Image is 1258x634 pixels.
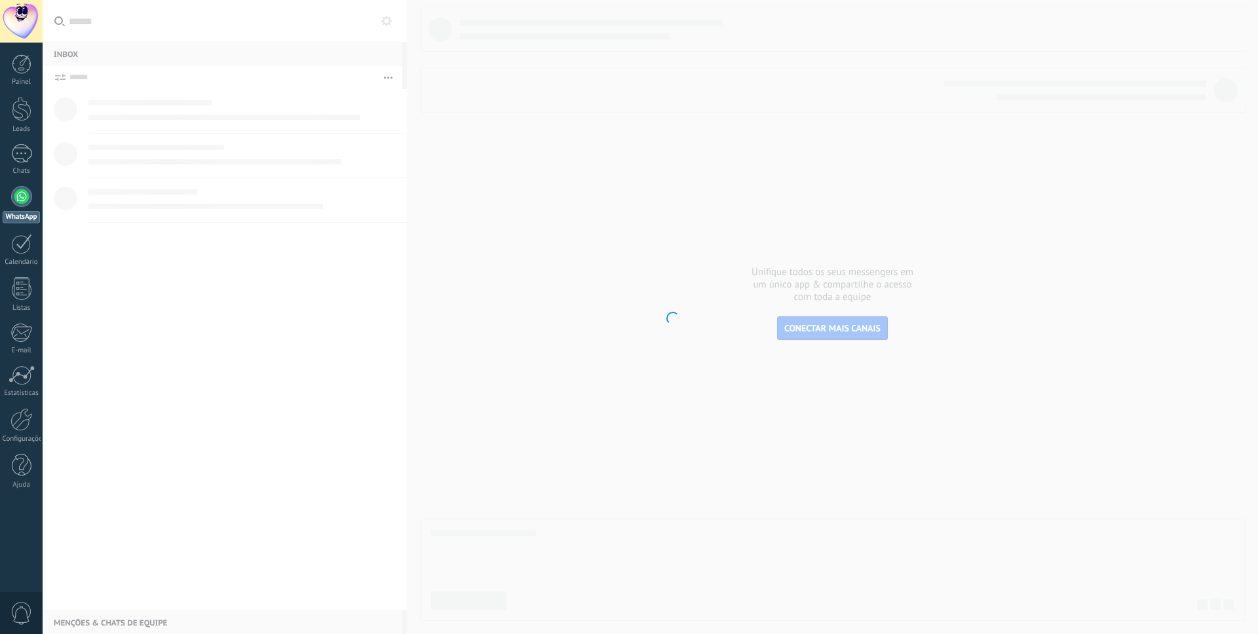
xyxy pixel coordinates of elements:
div: E-mail [3,346,41,355]
div: Leads [3,125,41,134]
div: WhatsApp [3,211,40,223]
div: Painel [3,78,41,86]
div: Ajuda [3,481,41,489]
div: Configurações [3,435,41,443]
div: Listas [3,304,41,312]
div: Calendário [3,258,41,267]
div: Chats [3,167,41,176]
div: Estatísticas [3,389,41,398]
